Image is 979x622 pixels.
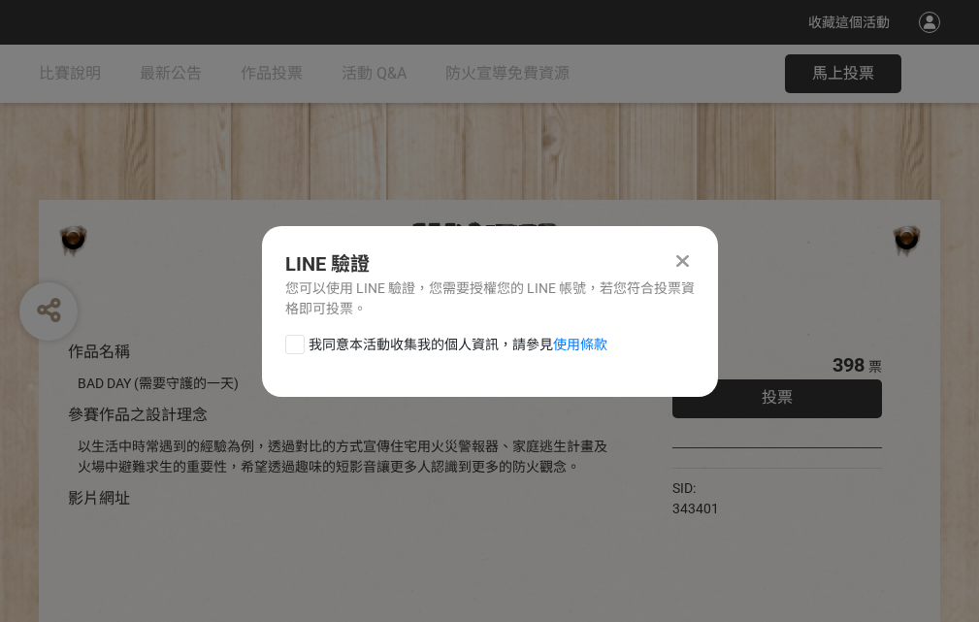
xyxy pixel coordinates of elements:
span: 我同意本活動收集我的個人資訊，請參見 [309,335,607,355]
span: 活動 Q&A [342,64,407,82]
span: 影片網址 [68,489,130,507]
a: 活動 Q&A [342,45,407,103]
span: 比賽說明 [39,64,101,82]
div: LINE 驗證 [285,249,695,278]
div: 以生活中時常遇到的經驗為例，透過對比的方式宣傳住宅用火災警報器、家庭逃生計畫及火場中避難求生的重要性，希望透過趣味的短影音讓更多人認識到更多的防火觀念。 [78,437,614,477]
span: 防火宣導免費資源 [445,64,570,82]
span: 作品名稱 [68,343,130,361]
a: 比賽說明 [39,45,101,103]
span: 馬上投票 [812,64,874,82]
a: 使用條款 [553,337,607,352]
div: 您可以使用 LINE 驗證，您需要授權您的 LINE 帳號，若您符合投票資格即可投票。 [285,278,695,319]
span: 參賽作品之設計理念 [68,406,208,424]
span: 投票 [762,388,793,407]
div: BAD DAY (需要守護的一天) [78,374,614,394]
span: 398 [832,353,865,376]
span: 作品投票 [241,64,303,82]
span: SID: 343401 [672,480,719,516]
span: 收藏這個活動 [808,15,890,30]
a: 防火宣導免費資源 [445,45,570,103]
a: 最新公告 [140,45,202,103]
iframe: Facebook Share [724,478,821,498]
a: 作品投票 [241,45,303,103]
span: 最新公告 [140,64,202,82]
button: 馬上投票 [785,54,901,93]
span: 票 [868,359,882,375]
